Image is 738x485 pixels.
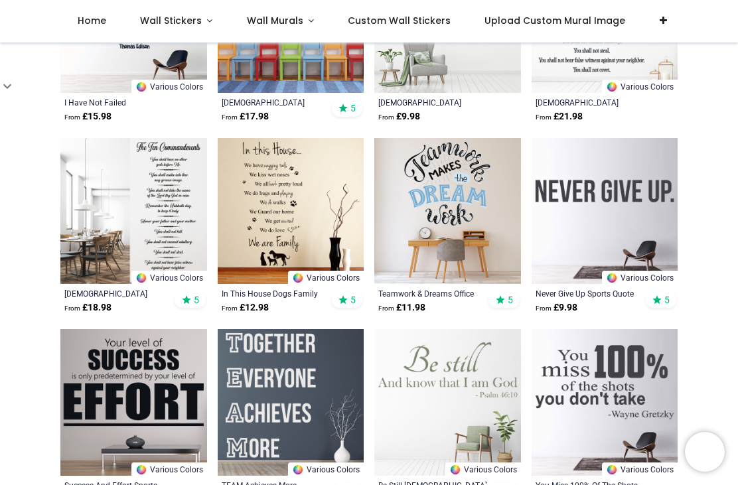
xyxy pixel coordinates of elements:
[378,97,489,107] a: [DEMOGRAPHIC_DATA] [DEMOGRAPHIC_DATA] [DEMOGRAPHIC_DATA]
[222,113,238,121] span: From
[602,462,678,476] a: Various Colors
[131,462,207,476] a: Various Colors
[292,272,304,284] img: Color Wheel
[222,301,269,314] strong: £ 12.98
[536,301,577,314] strong: £ 9.98
[606,272,618,284] img: Color Wheel
[78,14,106,27] span: Home
[606,464,618,476] img: Color Wheel
[194,294,199,306] span: 5
[292,464,304,476] img: Color Wheel
[60,329,207,476] img: Success And Effort Sports Quote Wall Sticker
[664,294,670,306] span: 5
[532,138,678,285] img: Never Give Up Sports Quote Wall Sticker - Mod6
[532,329,678,476] img: You Miss 100% Of The Shots Inspirational Quote Wall Sticker
[378,305,394,312] span: From
[378,110,420,123] strong: £ 9.98
[288,271,364,284] a: Various Colors
[64,288,175,299] a: [DEMOGRAPHIC_DATA] [DEMOGRAPHIC_DATA] [DEMOGRAPHIC_DATA]
[350,294,356,306] span: 5
[247,14,303,27] span: Wall Murals
[222,305,238,312] span: From
[64,113,80,121] span: From
[222,110,269,123] strong: £ 17.98
[685,432,725,472] iframe: Brevo live chat
[536,97,646,107] a: [DEMOGRAPHIC_DATA] [DEMOGRAPHIC_DATA]
[484,14,625,27] span: Upload Custom Mural Image
[445,462,521,476] a: Various Colors
[288,462,364,476] a: Various Colors
[348,14,451,27] span: Custom Wall Stickers
[449,464,461,476] img: Color Wheel
[536,288,646,299] a: Never Give Up Sports Quote
[222,97,332,107] a: [DEMOGRAPHIC_DATA] [DEMOGRAPHIC_DATA]
[536,110,583,123] strong: £ 21.98
[350,102,356,114] span: 5
[64,97,175,107] a: I Have Not Failed [PERSON_NAME] Quote
[64,305,80,312] span: From
[378,301,425,314] strong: £ 11.98
[378,113,394,121] span: From
[131,80,207,93] a: Various Colors
[374,329,521,476] img: Be Still Bible Verse Wall Sticker
[508,294,513,306] span: 5
[64,110,111,123] strong: £ 15.98
[602,271,678,284] a: Various Colors
[135,272,147,284] img: Color Wheel
[135,81,147,93] img: Color Wheel
[135,464,147,476] img: Color Wheel
[140,14,202,27] span: Wall Stickers
[378,288,489,299] a: Teamwork & Dreams Office Quotes
[218,329,364,476] img: TEAM Achieves More Inspirational Quote Wall Sticker
[374,138,521,285] img: Teamwork & Dreams Office Quotes Wall Sticker
[536,113,552,121] span: From
[602,80,678,93] a: Various Colors
[218,138,364,285] img: In This House Dogs Family Quote Wall Sticker
[60,138,207,285] img: Ten Commandments Christian God Wall Sticker
[222,288,332,299] a: In This House Dogs Family Quote
[536,305,552,312] span: From
[606,81,618,93] img: Color Wheel
[64,301,111,314] strong: £ 18.98
[131,271,207,284] a: Various Colors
